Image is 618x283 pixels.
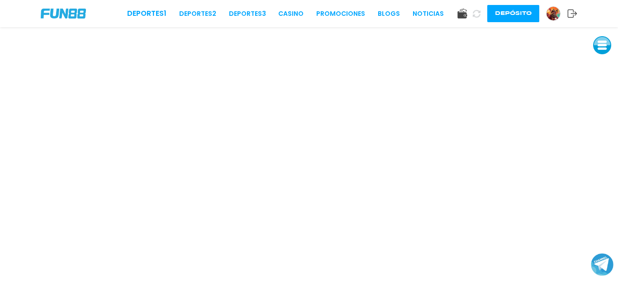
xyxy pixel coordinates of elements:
a: Avatar [546,6,567,21]
img: Avatar [547,7,560,20]
button: Join telegram channel [591,253,613,276]
a: Deportes3 [229,9,266,19]
button: Depósito [487,5,539,22]
a: Deportes2 [179,9,216,19]
a: NOTICIAS [413,9,444,19]
a: BLOGS [378,9,400,19]
a: Deportes1 [127,8,166,19]
a: Promociones [316,9,365,19]
img: Company Logo [41,9,86,19]
a: CASINO [278,9,304,19]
